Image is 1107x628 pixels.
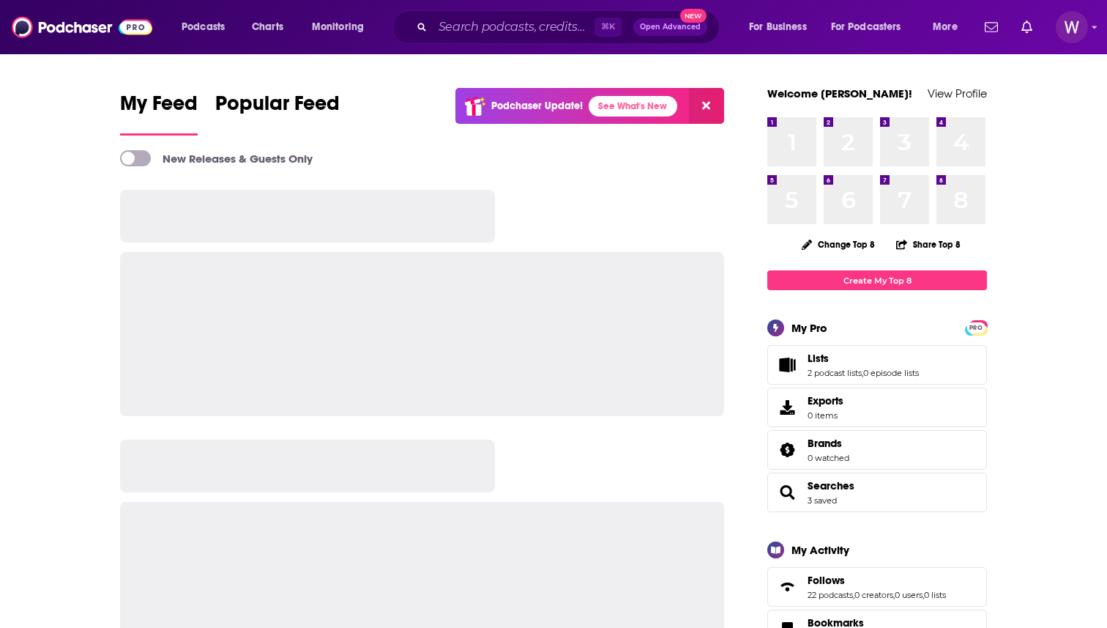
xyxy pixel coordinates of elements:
a: 22 podcasts [808,590,853,600]
span: Popular Feed [215,91,340,125]
a: Welcome [PERSON_NAME]! [767,86,912,100]
a: 0 users [895,590,922,600]
div: Search podcasts, credits, & more... [406,10,734,44]
a: View Profile [928,86,987,100]
a: Follows [808,574,946,587]
button: Open AdvancedNew [633,18,707,36]
a: New Releases & Guests Only [120,150,313,166]
button: open menu [302,15,383,39]
span: Lists [767,345,987,385]
a: 0 lists [924,590,946,600]
span: New [680,9,707,23]
button: Share Top 8 [895,230,961,259]
span: , [922,590,924,600]
a: 2 podcast lists [808,368,862,378]
span: Exports [772,397,802,418]
span: Exports [808,394,843,407]
span: Searches [767,473,987,512]
span: ⌘ K [594,18,622,37]
button: Show profile menu [1056,11,1088,43]
span: Lists [808,352,829,365]
a: 3 saved [808,495,837,506]
a: Lists [808,352,919,365]
img: Podchaser - Follow, Share and Rate Podcasts [12,13,152,41]
button: open menu [739,15,825,39]
span: Logged in as williammwhite [1056,11,1088,43]
button: open menu [171,15,244,39]
a: See What's New [589,96,677,117]
a: PRO [967,322,985,333]
a: My Feed [120,91,198,136]
a: Searches [808,479,854,492]
span: More [933,17,958,37]
span: , [893,590,895,600]
span: , [853,590,854,600]
span: 0 items [808,410,843,421]
a: 0 watched [808,453,849,463]
span: My Feed [120,91,198,125]
button: open menu [922,15,976,39]
a: Show notifications dropdown [1015,15,1038,40]
span: Podcasts [182,17,225,37]
p: Podchaser Update! [491,100,583,112]
span: PRO [967,322,985,333]
button: open menu [821,15,922,39]
span: , [862,368,863,378]
span: Monitoring [312,17,364,37]
a: Brands [808,437,849,450]
div: My Pro [791,321,827,335]
span: For Podcasters [831,17,901,37]
span: Follows [808,574,845,587]
a: Lists [772,355,802,375]
div: My Activity [791,543,849,557]
a: 0 episode lists [863,368,919,378]
input: Search podcasts, credits, & more... [433,15,594,39]
span: Follows [767,567,987,607]
a: Create My Top 8 [767,270,987,290]
a: Searches [772,482,802,503]
a: Brands [772,440,802,460]
span: For Business [749,17,807,37]
a: Show notifications dropdown [979,15,1004,40]
img: User Profile [1056,11,1088,43]
a: Charts [242,15,292,39]
span: Brands [808,437,842,450]
button: Change Top 8 [793,235,884,254]
a: 0 creators [854,590,893,600]
a: Popular Feed [215,91,340,136]
span: Brands [767,430,987,470]
a: Exports [767,388,987,427]
a: Follows [772,577,802,597]
span: Charts [252,17,283,37]
span: Open Advanced [640,23,701,31]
